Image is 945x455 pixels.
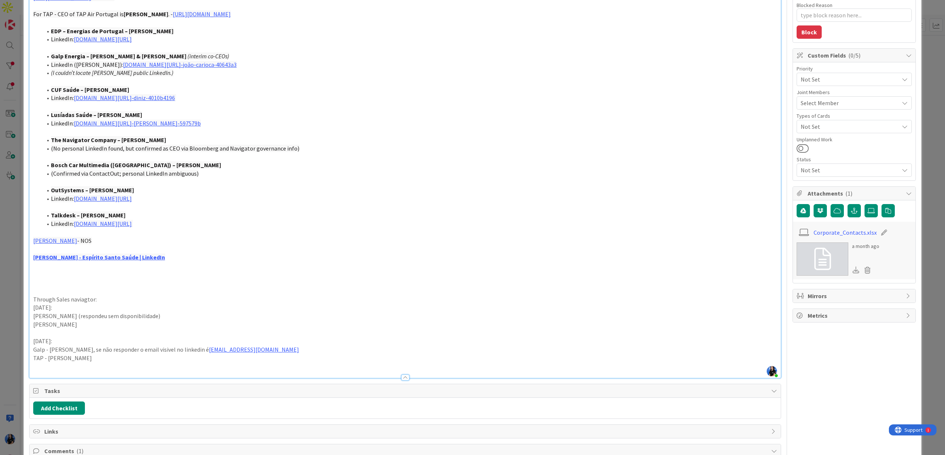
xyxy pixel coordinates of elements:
[852,242,879,250] div: a month ago
[808,292,902,300] span: Mirrors
[801,165,895,175] span: Not Set
[51,94,74,101] span: LinkedIn:
[845,190,852,197] span: ( 1 )
[33,312,777,320] p: [PERSON_NAME] (respondeu sem disponibilidade)
[16,1,34,10] span: Support
[51,145,299,152] span: (No personal LinkedIn found, but confirmed as CEO via Bloomberg and Navigator governance info)
[124,10,168,18] strong: [PERSON_NAME]
[797,2,832,8] label: Blocked Reason
[168,10,173,18] span: . -
[51,111,142,118] strong: Lusíadas Saúde – [PERSON_NAME]
[132,120,201,127] a: ‑[PERSON_NAME]‑597579b
[51,27,173,35] strong: EDP – Energias de Portugal – [PERSON_NAME]
[51,211,126,219] strong: Talkdesk – [PERSON_NAME]
[801,74,895,85] span: Not Set
[797,113,912,118] div: Types of Cards
[51,186,134,194] strong: OutSystems – [PERSON_NAME]
[76,447,83,455] span: ( 1 )
[209,346,299,353] a: [EMAIL_ADDRESS][DOMAIN_NAME]
[38,3,40,9] div: 1
[74,120,132,127] a: [DOMAIN_NAME][URL]
[33,237,77,244] a: [PERSON_NAME]
[181,61,237,68] a: ‑joão‑carioca‑40643a3
[33,295,777,304] p: Through Sales naviagtor:
[33,401,85,415] button: Add Checklist
[51,61,123,68] span: LinkedIn ([PERSON_NAME]):
[33,345,777,354] p: Galp - [PERSON_NAME], se não responder o email visivel no linkedin é
[123,61,181,68] a: [DOMAIN_NAME][URL]
[33,10,124,18] span: For TAP - CEO of TAP Air Portugal is
[51,161,221,169] strong: Bosch Car Multimedia ([GEOGRAPHIC_DATA]) – [PERSON_NAME]
[132,94,175,101] a: ‑diniz‑4010b4196
[808,51,902,60] span: Custom Fields
[51,170,199,177] span: (Confirmed via ContactOut; personal LinkedIn ambiguous)
[74,220,132,227] a: [DOMAIN_NAME][URL]
[77,237,92,244] span: - NOS
[797,157,912,162] div: Status
[33,337,777,345] p: [DATE]:
[33,254,165,261] a: [PERSON_NAME] - Espírito Santo Saúde | LinkedIn
[848,52,860,59] span: ( 0/5 )
[808,311,902,320] span: Metrics
[797,90,912,95] div: Joint Members
[188,52,229,60] em: (interim co-CEOs)
[74,195,132,202] a: [DOMAIN_NAME][URL]
[767,366,777,376] img: q2Xg75Nidh6Q9tCeZOzZ73pLkZ5fpzFK.jpg
[33,320,777,329] p: [PERSON_NAME]
[74,94,132,101] a: [DOMAIN_NAME][URL]
[852,265,860,275] div: Download
[51,69,173,76] em: (I couldn’t locate [PERSON_NAME] public LinkedIn.)
[51,220,74,227] span: LinkedIn:
[44,386,767,395] span: Tasks
[33,354,777,362] p: TAP - [PERSON_NAME]
[173,10,231,18] a: [URL][DOMAIN_NAME]
[797,25,822,39] button: Block
[51,136,166,144] strong: The Navigator Company – [PERSON_NAME]
[797,66,912,71] div: Priority
[51,86,129,93] strong: CUF Saúde – [PERSON_NAME]
[801,99,839,107] span: Select Member
[51,195,74,202] span: LinkedIn:
[808,189,902,198] span: Attachments
[74,35,132,43] a: [DOMAIN_NAME][URL]
[801,122,899,131] span: Not Set
[51,120,74,127] span: LinkedIn:
[814,228,877,237] a: Corporate_Contacts.xlsx
[797,137,912,142] div: Unplanned Work
[51,35,74,43] span: LinkedIn:
[44,427,767,436] span: Links
[33,303,777,312] p: [DATE]:
[51,52,186,60] strong: Galp Energia – [PERSON_NAME] & [PERSON_NAME]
